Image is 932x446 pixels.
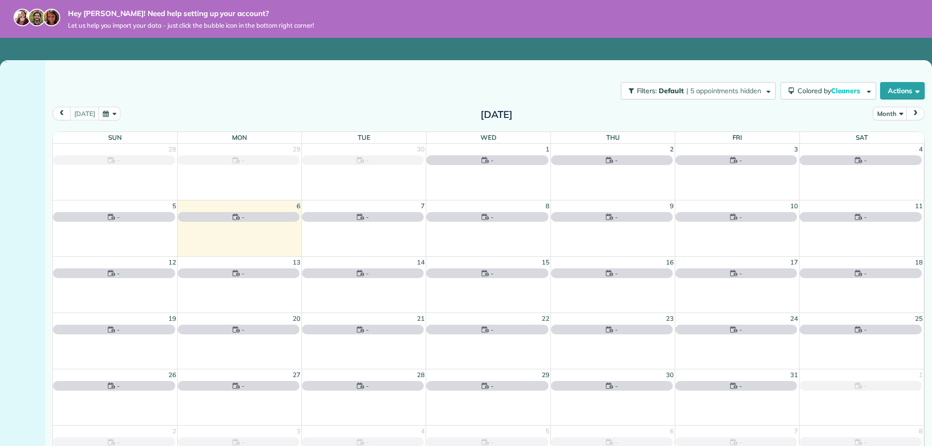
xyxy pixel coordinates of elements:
[366,212,369,222] span: -
[52,107,71,120] button: prev
[366,381,369,391] span: -
[117,268,120,278] span: -
[292,369,301,381] a: 27
[416,257,426,268] a: 14
[918,144,924,155] a: 4
[416,369,426,381] a: 28
[545,144,550,155] a: 1
[545,426,550,437] a: 5
[117,325,120,334] span: -
[117,381,120,391] span: -
[436,109,557,120] h2: [DATE]
[481,133,497,141] span: Wed
[739,268,742,278] span: -
[171,426,177,437] a: 2
[167,313,177,325] a: 19
[789,257,799,268] a: 17
[14,9,31,26] img: maria-72a9807cf96188c08ef61303f053569d2e2a8a1cde33d635c8a3ac13582a053d.jpg
[242,268,245,278] span: -
[292,313,301,325] a: 20
[739,155,742,165] span: -
[793,144,799,155] a: 3
[864,155,867,165] span: -
[242,381,245,391] span: -
[616,82,776,99] a: Filters: Default | 5 appointments hidden
[669,426,675,437] a: 6
[739,381,742,391] span: -
[665,257,675,268] a: 16
[242,325,245,334] span: -
[659,86,684,95] span: Default
[606,133,620,141] span: Thu
[296,200,301,212] a: 6
[686,86,761,95] span: | 5 appointments hidden
[491,155,494,165] span: -
[789,200,799,212] a: 10
[167,369,177,381] a: 26
[864,212,867,222] span: -
[864,381,867,391] span: -
[831,86,862,95] span: Cleaners
[793,426,799,437] a: 7
[798,86,864,95] span: Colored by
[416,313,426,325] a: 21
[864,268,867,278] span: -
[167,257,177,268] a: 12
[615,155,618,165] span: -
[637,86,657,95] span: Filters:
[491,325,494,334] span: -
[615,381,618,391] span: -
[292,144,301,155] a: 29
[665,313,675,325] a: 23
[918,426,924,437] a: 8
[739,325,742,334] span: -
[739,212,742,222] span: -
[789,369,799,381] a: 31
[491,268,494,278] span: -
[232,133,247,141] span: Mon
[541,257,550,268] a: 15
[416,144,426,155] a: 30
[292,257,301,268] a: 13
[242,155,245,165] span: -
[420,426,426,437] a: 4
[615,268,618,278] span: -
[545,200,550,212] a: 8
[873,107,907,120] button: Month
[296,426,301,437] a: 3
[366,155,369,165] span: -
[669,200,675,212] a: 9
[43,9,60,26] img: michelle-19f622bdf1676172e81f8f8fba1fb50e276960ebfe0243fe18214015130c80e4.jpg
[732,133,742,141] span: Fri
[117,212,120,222] span: -
[914,200,924,212] a: 11
[117,155,120,165] span: -
[914,257,924,268] a: 18
[366,268,369,278] span: -
[880,82,925,99] button: Actions
[669,144,675,155] a: 2
[541,369,550,381] a: 29
[615,325,618,334] span: -
[491,212,494,222] span: -
[491,381,494,391] span: -
[856,133,868,141] span: Sat
[864,325,867,334] span: -
[541,313,550,325] a: 22
[789,313,799,325] a: 24
[242,212,245,222] span: -
[28,9,46,26] img: jorge-587dff0eeaa6aab1f244e6dc62b8924c3b6ad411094392a53c71c6c4a576187d.jpg
[171,200,177,212] a: 5
[68,9,314,18] strong: Hey [PERSON_NAME]! Need help setting up your account?
[358,133,370,141] span: Tue
[918,369,924,381] a: 1
[70,107,99,120] button: [DATE]
[420,200,426,212] a: 7
[781,82,876,99] button: Colored byCleaners
[108,133,122,141] span: Sun
[914,313,924,325] a: 25
[366,325,369,334] span: -
[615,212,618,222] span: -
[906,107,925,120] button: next
[68,21,314,30] span: Let us help you import your data - just click the bubble icon in the bottom right corner!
